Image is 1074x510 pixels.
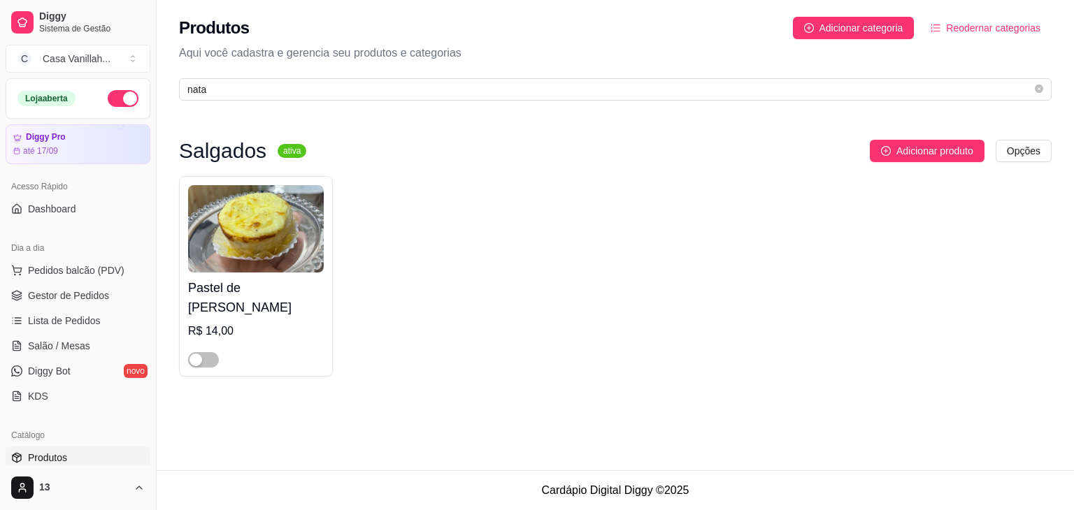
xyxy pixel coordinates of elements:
span: plus-circle [881,146,891,156]
span: ordered-list [931,23,940,33]
button: Opções [996,140,1052,162]
a: Diggy Botnovo [6,360,150,382]
a: Gestor de Pedidos [6,284,150,307]
a: KDS [6,385,150,407]
button: Adicionar categoria [793,17,915,39]
span: Dashboard [28,202,76,216]
button: Select a team [6,45,150,73]
div: Loja aberta [17,91,76,106]
div: R$ 14,00 [188,323,324,340]
span: 13 [39,481,128,494]
h4: Pastel de [PERSON_NAME] [188,278,324,317]
span: Adicionar categoria [819,20,903,36]
span: plus-circle [804,23,814,33]
span: Lista de Pedidos [28,314,101,328]
div: Dia a dia [6,237,150,259]
span: Diggy Bot [28,364,71,378]
span: Adicionar produto [896,143,973,159]
h2: Produtos [179,17,250,39]
a: Dashboard [6,198,150,220]
article: Diggy Pro [26,132,66,143]
span: Pedidos balcão (PDV) [28,263,124,277]
h3: Salgados [179,143,266,159]
div: Casa Vanillah ... [43,52,110,66]
p: Aqui você cadastra e gerencia seu produtos e categorias [179,45,1052,61]
span: Produtos [28,451,67,465]
span: KDS [28,389,48,403]
a: Diggy Proaté 17/09 [6,124,150,164]
span: Diggy [39,10,145,23]
article: até 17/09 [23,145,58,156]
span: Reodernar categorias [946,20,1040,36]
span: Sistema de Gestão [39,23,145,34]
button: Pedidos balcão (PDV) [6,259,150,282]
button: Reodernar categorias [919,17,1052,39]
div: Acesso Rápido [6,175,150,198]
img: product-image [188,185,324,272]
span: Gestor de Pedidos [28,289,109,303]
span: Opções [1007,143,1040,159]
a: Produtos [6,446,150,469]
a: DiggySistema de Gestão [6,6,150,39]
span: C [17,52,31,66]
div: Catálogo [6,424,150,446]
a: Lista de Pedidos [6,309,150,332]
span: close-circle [1035,85,1043,93]
span: close-circle [1035,83,1043,96]
button: Adicionar produto [870,140,984,162]
a: Salão / Mesas [6,335,150,357]
footer: Cardápio Digital Diggy © 2025 [157,470,1074,510]
input: Buscar por nome ou código do produto [187,82,1032,97]
button: Alterar Status [108,90,138,107]
sup: ativa [278,144,306,158]
span: Salão / Mesas [28,339,90,353]
button: 13 [6,471,150,504]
